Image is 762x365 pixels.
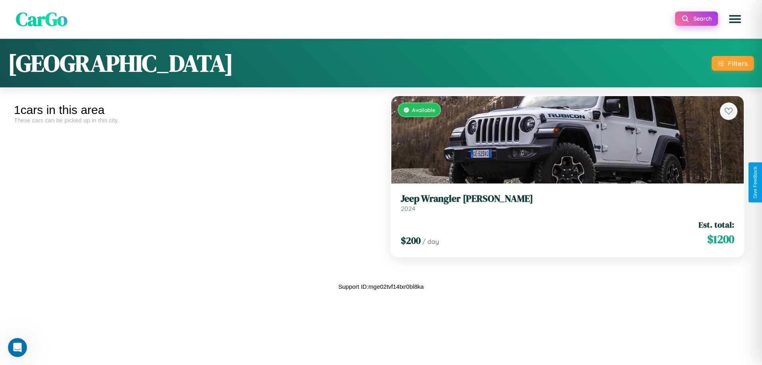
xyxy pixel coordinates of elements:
button: Filters [712,56,754,71]
span: $ 200 [401,234,421,247]
div: 1 cars in this area [14,103,375,117]
div: Filters [728,59,748,68]
h3: Jeep Wrangler [PERSON_NAME] [401,193,734,205]
div: These cars can be picked up in this city. [14,117,375,124]
span: Est. total: [698,219,734,230]
button: Search [675,12,718,26]
span: 2024 [401,205,416,212]
div: Give Feedback [752,166,758,199]
button: Open menu [724,8,746,30]
span: CarGo [16,6,67,32]
span: / day [422,238,439,245]
span: Search [693,15,712,22]
span: Available [412,106,435,113]
span: $ 1200 [707,231,734,247]
p: Support ID: mge02tvf14txr0bl8ka [338,281,423,292]
iframe: Intercom live chat [8,338,27,357]
a: Jeep Wrangler [PERSON_NAME]2024 [401,193,734,212]
h1: [GEOGRAPHIC_DATA] [8,47,233,79]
